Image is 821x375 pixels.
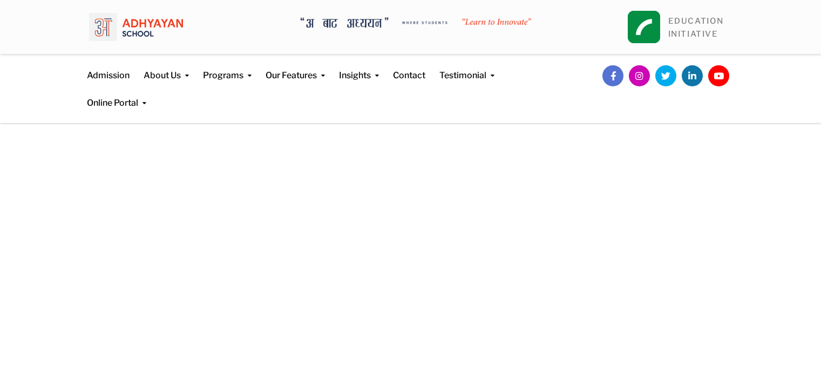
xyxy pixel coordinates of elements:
[439,54,494,82] a: Testimonial
[203,54,252,82] a: Programs
[339,54,379,82] a: Insights
[87,82,146,110] a: Online Portal
[89,8,183,46] img: logo
[668,16,724,39] a: EDUCATIONINITIATIVE
[144,54,189,82] a: About Us
[393,54,425,82] a: Contact
[628,11,660,43] img: square_leapfrog
[266,54,325,82] a: Our Features
[87,54,130,82] a: Admission
[301,17,531,28] img: A Bata Adhyayan where students learn to Innovate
